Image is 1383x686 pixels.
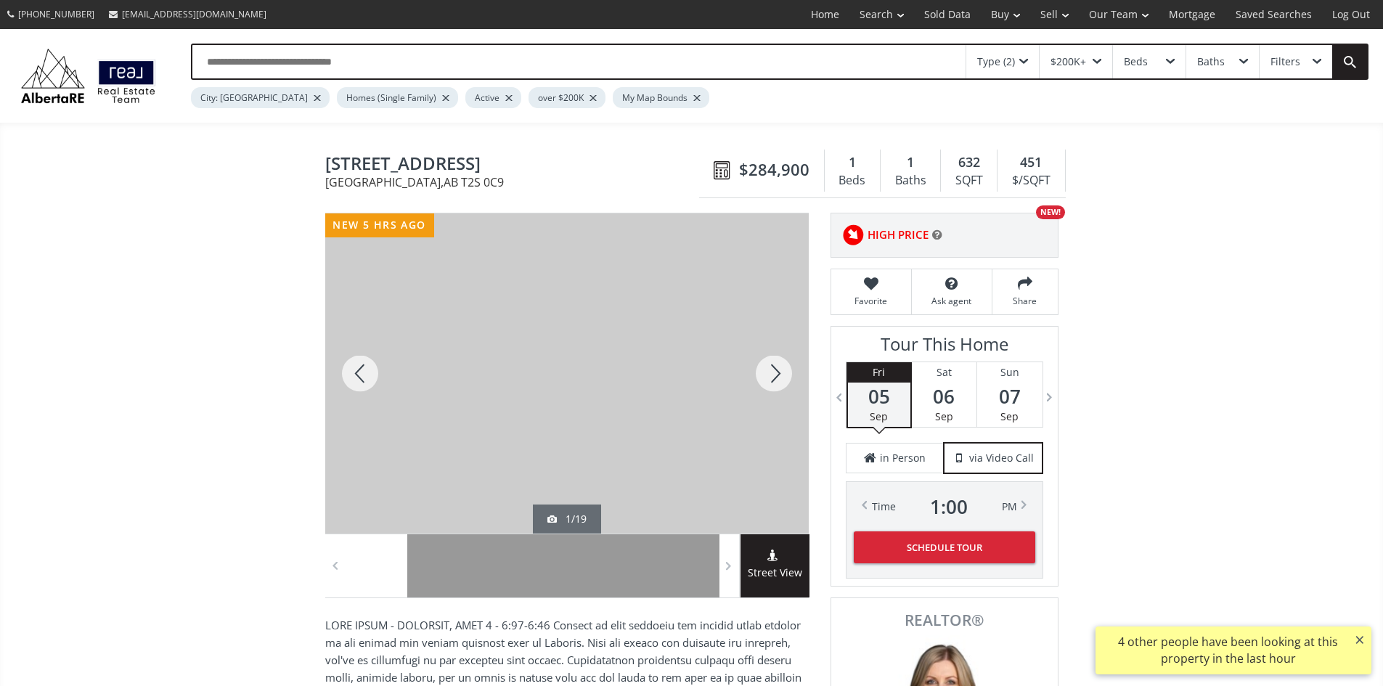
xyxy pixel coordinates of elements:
span: $284,900 [739,158,809,181]
div: $200K+ [1050,57,1086,67]
div: $/SQFT [1005,170,1057,192]
span: [EMAIL_ADDRESS][DOMAIN_NAME] [122,8,266,20]
span: Ask agent [919,295,984,307]
span: via Video Call [969,451,1034,465]
div: new 5 hrs ago [325,213,434,237]
div: 4 other people have been looking at this property in the last hour [1103,634,1353,667]
img: rating icon [839,221,868,250]
a: [EMAIL_ADDRESS][DOMAIN_NAME] [102,1,274,28]
span: Sep [1000,409,1019,423]
button: Schedule Tour [854,531,1035,563]
div: Beds [832,170,873,192]
div: Active [465,87,521,108]
div: over $200K [529,87,605,108]
div: 330 19 Avenue SW #38 Calgary, AB T2S 0C9 - Photo 1 of 19 [325,213,809,534]
span: 06 [912,386,976,407]
div: Baths [1197,57,1225,67]
div: Beds [1124,57,1148,67]
span: 05 [848,386,910,407]
div: 1/19 [547,512,587,526]
div: City: [GEOGRAPHIC_DATA] [191,87,330,108]
span: [PHONE_NUMBER] [18,8,94,20]
div: Type (2) [977,57,1015,67]
div: Filters [1270,57,1300,67]
div: Time PM [872,497,1017,517]
div: Baths [888,170,933,192]
h3: Tour This Home [846,334,1043,362]
span: 1 : 00 [930,497,968,517]
div: 451 [1005,153,1057,172]
span: Sep [935,409,953,423]
span: [GEOGRAPHIC_DATA] , AB T2S 0C9 [325,176,706,188]
span: 07 [977,386,1043,407]
div: Sun [977,362,1043,383]
span: Street View [741,565,809,581]
span: REALTOR® [847,613,1042,628]
span: 632 [958,153,980,172]
div: Sat [912,362,976,383]
div: 1 [832,153,873,172]
span: HIGH PRICE [868,227,929,242]
span: Sep [870,409,888,423]
div: SQFT [948,170,990,192]
div: Homes (Single Family) [337,87,458,108]
span: 330 19 Avenue SW #38 [325,154,706,176]
span: Favorite [839,295,904,307]
img: Logo [15,45,162,107]
div: NEW! [1036,205,1065,219]
div: My Map Bounds [613,87,709,108]
span: Share [1000,295,1050,307]
button: × [1348,626,1371,653]
span: in Person [880,451,926,465]
div: 1 [888,153,933,172]
div: Fri [848,362,910,383]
